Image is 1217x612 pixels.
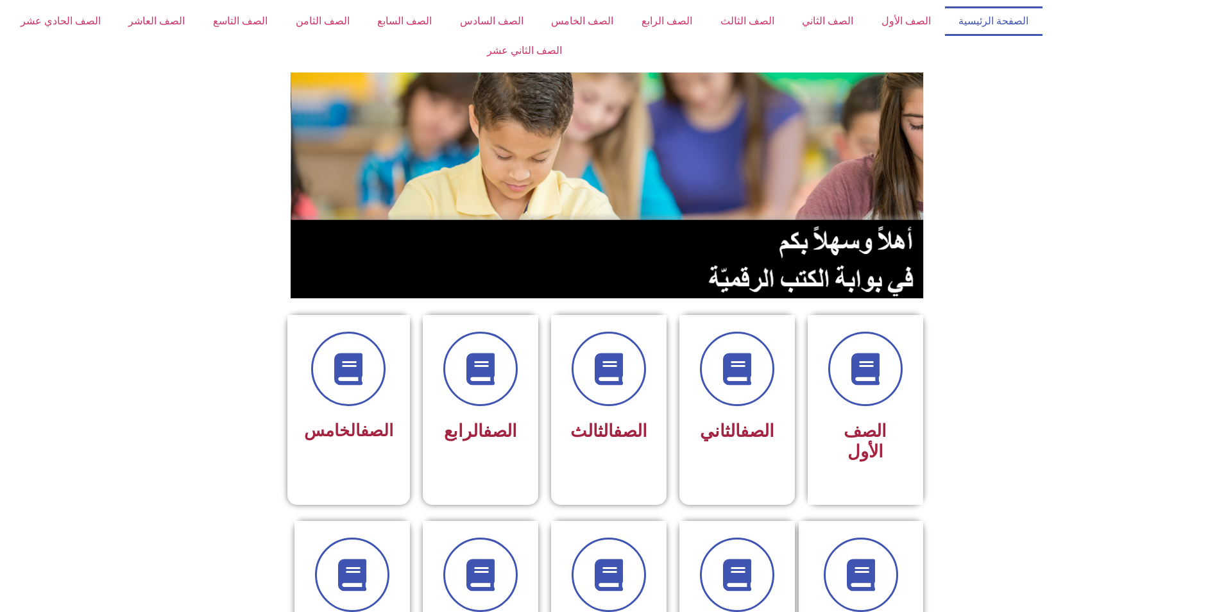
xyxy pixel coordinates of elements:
span: الصف الأول [844,421,887,462]
a: الصف الثامن [282,6,364,36]
a: الصف التاسع [199,6,282,36]
a: الصف الثاني [788,6,867,36]
span: الثاني [700,421,774,441]
a: الصف الرابع [627,6,706,36]
a: الصف الحادي عشر [6,6,115,36]
a: الصفحة الرئيسية [945,6,1043,36]
a: الصف العاشر [115,6,200,36]
a: الصف الخامس [538,6,628,36]
a: الصف [740,421,774,441]
a: الصف الثاني عشر [6,36,1043,65]
a: الصف [483,421,517,441]
a: الصف الأول [867,6,945,36]
a: الصف [613,421,647,441]
a: الصف الثالث [706,6,788,36]
span: الثالث [570,421,647,441]
a: الصف السابع [363,6,446,36]
a: الصف [361,421,393,440]
span: الرابع [444,421,517,441]
span: الخامس [304,421,393,440]
a: الصف السادس [446,6,538,36]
